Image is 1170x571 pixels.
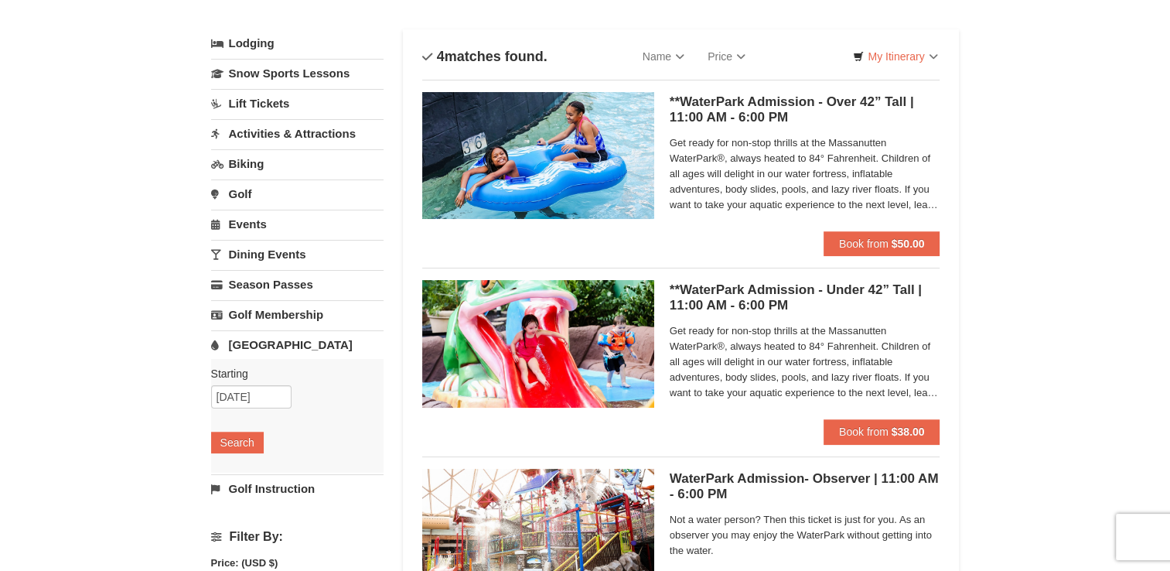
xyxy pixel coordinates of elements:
[843,45,947,68] a: My Itinerary
[437,49,445,64] span: 4
[211,149,384,178] a: Biking
[824,419,940,444] button: Book from $38.00
[211,366,372,381] label: Starting
[892,238,925,250] strong: $50.00
[211,300,384,329] a: Golf Membership
[670,323,940,401] span: Get ready for non-stop thrills at the Massanutten WaterPark®, always heated to 84° Fahrenheit. Ch...
[670,471,940,502] h5: WaterPark Admission- Observer | 11:00 AM - 6:00 PM
[892,426,925,438] strong: $38.00
[211,530,384,544] h4: Filter By:
[211,29,384,57] a: Lodging
[211,180,384,208] a: Golf
[670,282,940,313] h5: **WaterPark Admission - Under 42” Tall | 11:00 AM - 6:00 PM
[211,330,384,359] a: [GEOGRAPHIC_DATA]
[211,557,278,569] strong: Price: (USD $)
[211,270,384,299] a: Season Passes
[422,280,654,407] img: 6619917-738-d4d758dd.jpg
[211,210,384,238] a: Events
[211,59,384,87] a: Snow Sports Lessons
[211,240,384,268] a: Dining Events
[422,92,654,219] img: 6619917-726-5d57f225.jpg
[631,41,696,72] a: Name
[670,135,940,213] span: Get ready for non-stop thrills at the Massanutten WaterPark®, always heated to 84° Fahrenheit. Ch...
[422,49,547,64] h4: matches found.
[211,432,264,453] button: Search
[211,474,384,503] a: Golf Instruction
[211,119,384,148] a: Activities & Attractions
[211,89,384,118] a: Lift Tickets
[670,94,940,125] h5: **WaterPark Admission - Over 42” Tall | 11:00 AM - 6:00 PM
[839,238,889,250] span: Book from
[824,231,940,256] button: Book from $50.00
[670,512,940,559] span: Not a water person? Then this ticket is just for you. As an observer you may enjoy the WaterPark ...
[839,426,889,438] span: Book from
[696,41,757,72] a: Price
